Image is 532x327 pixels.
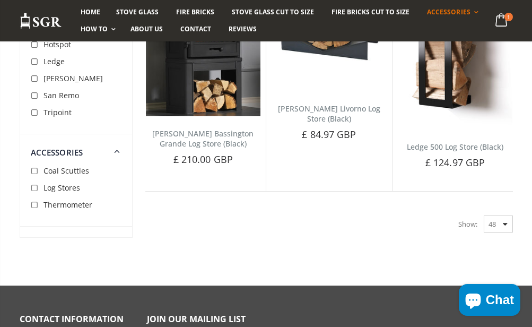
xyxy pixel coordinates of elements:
[425,156,485,169] span: £ 124.97 GBP
[147,313,246,325] span: Join our mailing list
[43,166,89,176] span: Coal Scuttles
[458,216,477,233] span: Show:
[116,7,159,16] span: Stove Glass
[130,24,163,33] span: About us
[229,24,257,33] span: Reviews
[43,183,80,193] span: Log Stores
[43,73,103,83] span: [PERSON_NAME]
[419,4,483,21] a: Accessories
[176,7,214,16] span: Fire Bricks
[81,7,100,16] span: Home
[81,24,108,33] span: How To
[20,313,124,325] span: Contact Information
[504,13,513,21] span: 1
[278,104,380,124] a: [PERSON_NAME] Livorno Log Store (Black)
[232,7,314,16] span: Stove Glass Cut To Size
[73,21,121,38] a: How To
[324,4,417,21] a: Fire Bricks Cut To Size
[43,107,72,117] span: Tripoint
[332,7,409,16] span: Fire Bricks Cut To Size
[168,4,222,21] a: Fire Bricks
[407,142,503,152] a: Ledge 500 Log Store (Black)
[31,147,83,158] span: Accessories
[43,90,79,100] span: San Remo
[180,24,211,33] span: Contact
[173,153,233,166] span: £ 210.00 GBP
[108,4,167,21] a: Stove Glass
[152,128,254,149] a: [PERSON_NAME] Bassington Grande Log Store (Black)
[43,39,71,49] span: Hotspot
[172,21,219,38] a: Contact
[491,11,512,31] a: 1
[456,284,524,319] inbox-online-store-chat: Shopify online store chat
[43,200,92,210] span: Thermometer
[302,128,356,141] span: £ 84.97 GBP
[427,7,470,16] span: Accessories
[20,12,62,30] img: Stove Glass Replacement
[224,4,322,21] a: Stove Glass Cut To Size
[43,56,65,66] span: Ledge
[73,4,108,21] a: Home
[123,21,171,38] a: About us
[221,21,265,38] a: Reviews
